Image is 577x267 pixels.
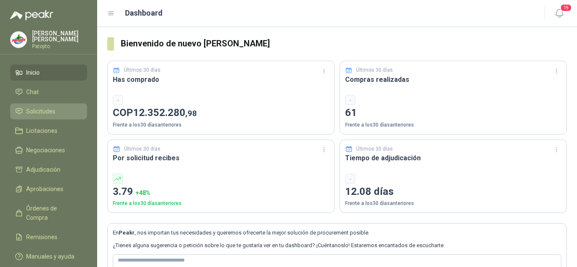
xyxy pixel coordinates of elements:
h1: Dashboard [125,7,163,19]
div: - [345,95,355,105]
span: Aprobaciones [26,184,63,194]
a: Negociaciones [10,142,87,158]
p: Patojito [32,44,87,49]
img: Company Logo [11,32,27,48]
a: Solicitudes [10,103,87,119]
a: Remisiones [10,229,87,245]
p: COP [113,105,329,121]
button: 19 [552,6,567,21]
a: Licitaciones [10,123,87,139]
p: En , nos importan tus necesidades y queremos ofrecerte la mejor solución de procurement posible. [113,229,561,237]
p: Frente a los 30 días anteriores [113,200,329,208]
span: 12.352.280 [133,107,197,119]
span: Solicitudes [26,107,55,116]
p: Últimos 30 días [356,66,393,74]
a: Órdenes de Compra [10,200,87,226]
h3: Compras realizadas [345,74,561,85]
div: - [113,95,123,105]
h3: Has comprado [113,74,329,85]
span: Manuales y ayuda [26,252,74,261]
p: 61 [345,105,561,121]
p: [PERSON_NAME] [PERSON_NAME] [32,30,87,42]
span: Chat [26,87,39,97]
a: Inicio [10,65,87,81]
p: 3.79 [113,184,329,200]
p: Últimos 30 días [356,145,393,153]
img: Logo peakr [10,10,53,20]
a: Chat [10,84,87,100]
a: Aprobaciones [10,181,87,197]
p: ¿Tienes alguna sugerencia o petición sobre lo que te gustaría ver en tu dashboard? ¡Cuéntanoslo! ... [113,241,561,250]
h3: Tiempo de adjudicación [345,153,561,163]
span: 19 [560,4,572,12]
span: Negociaciones [26,146,65,155]
h3: Por solicitud recibes [113,153,329,163]
span: Licitaciones [26,126,57,135]
span: Adjudicación [26,165,60,174]
p: Frente a los 30 días anteriores [345,200,561,208]
span: Inicio [26,68,40,77]
span: Órdenes de Compra [26,204,79,222]
a: Manuales y ayuda [10,248,87,264]
b: Peakr [119,229,135,236]
p: Últimos 30 días [124,145,161,153]
p: 12.08 días [345,184,561,200]
p: Últimos 30 días [124,66,161,74]
h3: Bienvenido de nuevo [PERSON_NAME] [121,37,567,50]
div: - [345,174,355,184]
span: + 48 % [136,189,150,196]
span: Remisiones [26,232,57,242]
span: ,98 [185,108,197,118]
p: Frente a los 30 días anteriores [113,121,329,129]
p: Frente a los 30 días anteriores [345,121,561,129]
a: Adjudicación [10,162,87,178]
